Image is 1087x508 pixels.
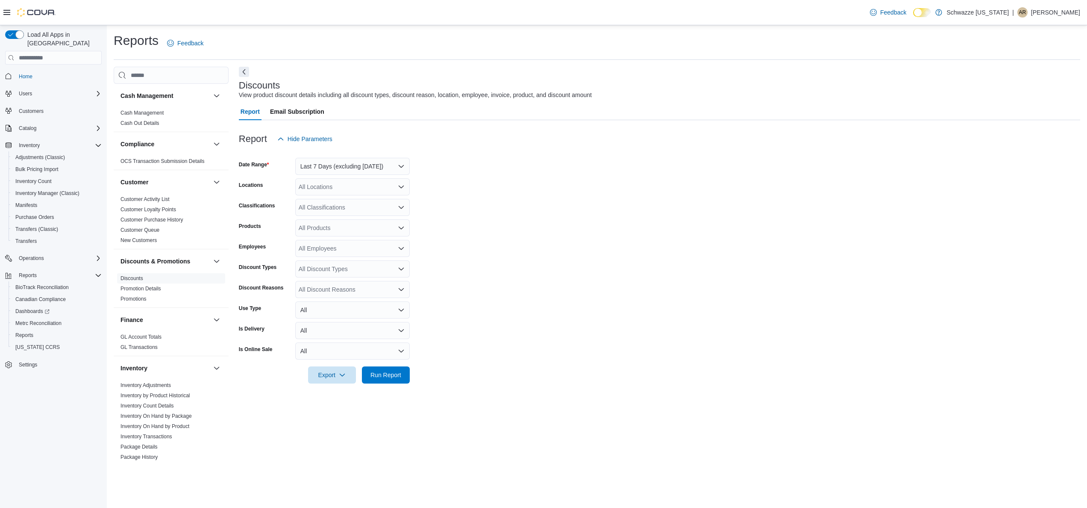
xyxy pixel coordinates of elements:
[1017,7,1028,18] div: Austin Ronningen
[120,158,205,165] span: OCS Transaction Submission Details
[867,4,910,21] a: Feedback
[120,92,173,100] h3: Cash Management
[120,140,154,148] h3: Compliance
[120,120,159,126] a: Cash Out Details
[120,158,205,164] a: OCS Transaction Submission Details
[239,325,264,332] label: Is Delivery
[12,188,102,198] span: Inventory Manager (Classic)
[308,366,356,384] button: Export
[120,403,174,409] a: Inventory Count Details
[120,285,161,292] span: Promotion Details
[120,454,158,461] span: Package History
[19,73,32,80] span: Home
[15,202,37,209] span: Manifests
[9,187,105,199] button: Inventory Manager (Classic)
[19,272,37,279] span: Reports
[15,106,47,116] a: Customers
[120,92,210,100] button: Cash Management
[15,178,52,185] span: Inventory Count
[12,306,53,316] a: Dashboards
[120,257,210,266] button: Discounts & Promotions
[9,341,105,353] button: [US_STATE] CCRS
[9,163,105,175] button: Bulk Pricing Import
[9,235,105,247] button: Transfers
[398,224,405,231] button: Open list of options
[120,402,174,409] span: Inventory Count Details
[239,305,261,312] label: Use Type
[12,224,62,234] a: Transfers (Classic)
[120,444,158,450] a: Package Details
[120,334,162,340] span: GL Account Totals
[12,318,65,328] a: Metrc Reconciliation
[12,176,55,186] a: Inventory Count
[120,423,189,430] span: Inventory On Hand by Product
[1019,7,1026,18] span: AR
[880,8,906,17] span: Feedback
[120,454,158,460] a: Package History
[114,156,229,170] div: Compliance
[9,151,105,163] button: Adjustments (Classic)
[114,194,229,249] div: Customer
[120,364,147,372] h3: Inventory
[15,253,102,263] span: Operations
[120,364,210,372] button: Inventory
[120,196,170,203] span: Customer Activity List
[120,217,183,223] a: Customer Purchase History
[2,269,105,281] button: Reports
[12,200,102,210] span: Manifests
[9,175,105,187] button: Inventory Count
[239,91,592,100] div: View product discount details including all discount types, discount reason, location, employee, ...
[398,204,405,211] button: Open list of options
[19,125,36,132] span: Catalog
[12,294,69,304] a: Canadian Compliance
[239,134,267,144] h3: Report
[239,67,249,77] button: Next
[19,255,44,262] span: Operations
[15,359,102,370] span: Settings
[398,286,405,293] button: Open list of options
[120,344,158,351] span: GL Transactions
[114,332,229,356] div: Finance
[12,236,40,246] a: Transfers
[15,123,40,133] button: Catalog
[120,275,143,281] a: Discounts
[177,39,203,47] span: Feedback
[12,330,102,340] span: Reports
[295,343,410,360] button: All
[946,7,1009,18] p: Schwazze [US_STATE]
[239,161,269,168] label: Date Range
[120,178,210,186] button: Customer
[9,305,105,317] a: Dashboards
[212,139,222,149] button: Compliance
[2,70,105,82] button: Home
[15,190,79,197] span: Inventory Manager (Classic)
[1012,7,1014,18] p: |
[12,282,72,292] a: BioTrack Reconciliation
[270,103,324,120] span: Email Subscription
[12,342,63,352] a: [US_STATE] CCRS
[120,296,147,302] a: Promotions
[19,90,32,97] span: Users
[120,392,190,399] span: Inventory by Product Historical
[12,306,102,316] span: Dashboards
[120,382,171,388] a: Inventory Adjustments
[241,103,260,120] span: Report
[120,433,172,440] span: Inventory Transactions
[120,216,183,223] span: Customer Purchase History
[1031,7,1080,18] p: [PERSON_NAME]
[120,464,165,470] a: Product Expirations
[15,154,65,161] span: Adjustments (Classic)
[12,212,102,222] span: Purchase Orders
[12,176,102,186] span: Inventory Count
[120,140,210,148] button: Compliance
[239,243,266,250] label: Employees
[239,346,273,353] label: Is Online Sale
[9,293,105,305] button: Canadian Compliance
[120,227,159,233] a: Customer Queue
[15,308,50,315] span: Dashboards
[120,207,176,213] a: Customer Loyalty Points
[164,35,207,52] a: Feedback
[114,108,229,132] div: Cash Management
[15,140,43,151] button: Inventory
